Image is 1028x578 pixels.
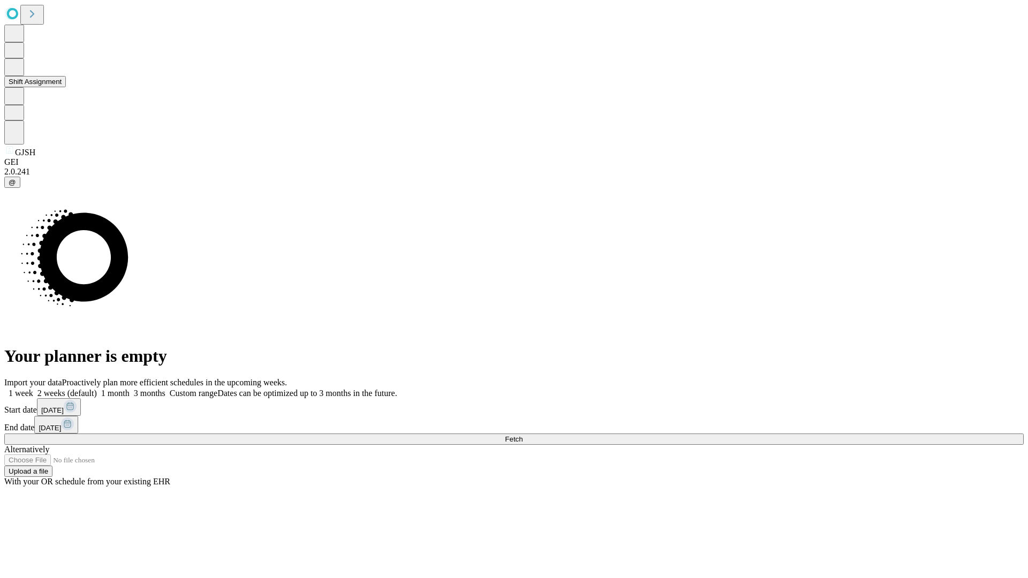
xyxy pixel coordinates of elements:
[505,435,523,443] span: Fetch
[4,76,66,87] button: Shift Assignment
[15,148,35,157] span: GJSH
[4,398,1024,416] div: Start date
[4,378,62,387] span: Import your data
[37,389,97,398] span: 2 weeks (default)
[134,389,165,398] span: 3 months
[34,416,78,433] button: [DATE]
[4,157,1024,167] div: GEI
[62,378,287,387] span: Proactively plan more efficient schedules in the upcoming weeks.
[4,416,1024,433] div: End date
[4,177,20,188] button: @
[37,398,81,416] button: [DATE]
[4,466,52,477] button: Upload a file
[4,433,1024,445] button: Fetch
[9,178,16,186] span: @
[101,389,130,398] span: 1 month
[9,389,33,398] span: 1 week
[4,346,1024,366] h1: Your planner is empty
[217,389,397,398] span: Dates can be optimized up to 3 months in the future.
[170,389,217,398] span: Custom range
[41,406,64,414] span: [DATE]
[39,424,61,432] span: [DATE]
[4,477,170,486] span: With your OR schedule from your existing EHR
[4,167,1024,177] div: 2.0.241
[4,445,49,454] span: Alternatively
